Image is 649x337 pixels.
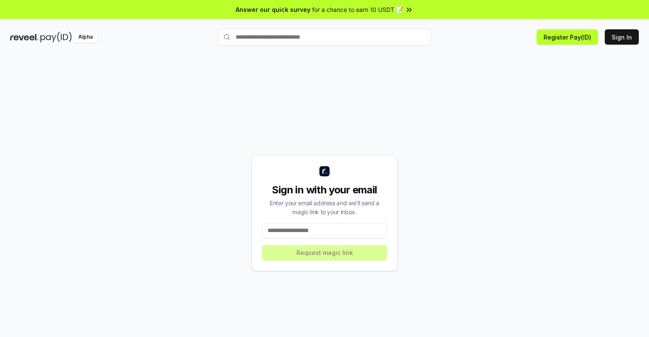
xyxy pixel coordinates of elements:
img: logo_small [319,166,330,176]
img: reveel_dark [10,32,39,42]
img: pay_id [40,32,72,42]
div: Enter your email address and we’ll send a magic link to your inbox. [262,198,387,216]
button: Register Pay(ID) [537,29,598,45]
div: Sign in with your email [262,183,387,197]
div: Alpha [74,32,97,42]
span: for a chance to earn 10 USDT 📝 [312,5,403,14]
button: Sign In [605,29,639,45]
span: Answer our quick survey [236,5,310,14]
